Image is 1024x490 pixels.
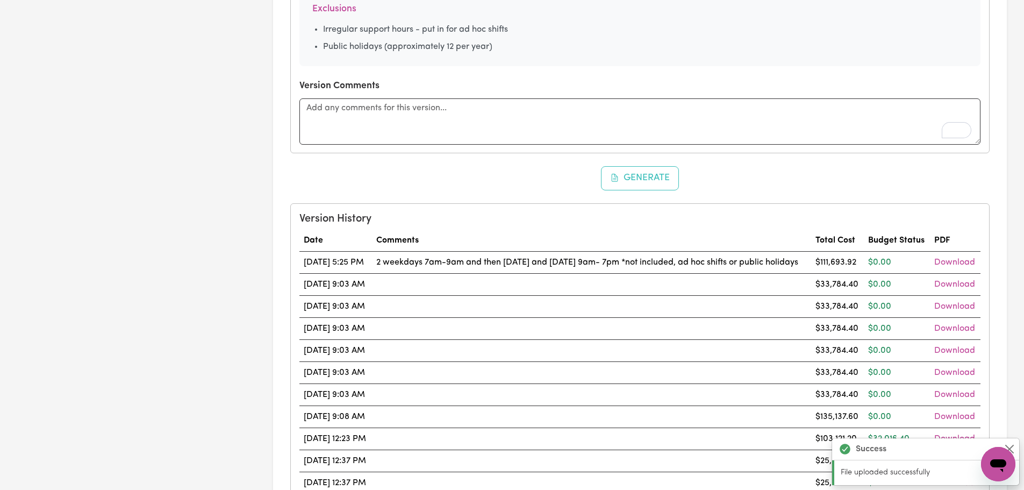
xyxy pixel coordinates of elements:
td: [DATE] 9:03 AM [299,273,372,295]
h5: Version History [299,212,980,225]
td: $135,137.60 [811,406,864,428]
span: $0.00 [868,413,891,421]
td: [DATE] 9:03 AM [299,361,372,384]
span: $0.00 [868,280,891,289]
button: Generate [601,166,679,190]
a: Download [934,324,975,333]
td: $33,784.40 [811,384,864,406]
td: [DATE] 9:03 AM [299,317,372,339]
td: [DATE] 9:03 AM [299,295,372,317]
span: $0.00 [868,368,891,377]
td: $25,780.30 [811,450,864,472]
iframe: Button to launch messaging window [981,447,1015,481]
label: Version Comments [299,80,379,94]
td: 2 weekdays 7am-9am and then [DATE] and [DATE] 9am- 7pm *not included, ad hoc shifts or public hol... [372,251,811,273]
a: Download [934,479,975,487]
th: PDF [930,230,980,252]
li: Public holidays (approximately 12 per year) [323,41,968,54]
textarea: To enrich screen reader interactions, please activate Accessibility in Grammarly extension settings [299,98,980,144]
a: Download [934,435,975,443]
span: $0.00 [868,302,891,311]
a: Download [934,258,975,267]
td: [DATE] 9:08 AM [299,406,372,428]
td: $111,693.92 [811,251,864,273]
td: $33,784.40 [811,295,864,317]
td: [DATE] 12:37 PM [299,450,372,472]
span: $0.00 [868,390,891,399]
span: $0.00 [868,324,891,333]
li: Irregular support hours - put in for ad hoc shifts [323,24,968,37]
p: File uploaded successfully [841,467,1013,479]
td: $103,121.20 [811,428,864,450]
span: $0.00 [868,479,891,487]
button: Close [1003,443,1016,456]
th: Comments [372,230,811,252]
td: $33,784.40 [811,317,864,339]
strong: Success [856,443,886,456]
td: [DATE] 5:25 PM [299,251,372,273]
h6: Exclusions [312,4,968,15]
span: $0.00 [868,258,891,267]
td: $33,784.40 [811,339,864,361]
td: $33,784.40 [811,273,864,295]
span: $0.00 [868,346,891,355]
a: Download [934,302,975,311]
a: Download [934,413,975,421]
a: Download [934,390,975,399]
a: Download [934,368,975,377]
a: Download [934,346,975,355]
td: $33,784.40 [811,361,864,384]
span: $32,016.40 [868,435,910,443]
a: Download [934,280,975,289]
th: Date [299,230,372,252]
th: Budget Status [864,230,930,252]
th: Total Cost [811,230,864,252]
td: [DATE] 12:23 PM [299,428,372,450]
td: [DATE] 9:03 AM [299,384,372,406]
td: [DATE] 9:03 AM [299,339,372,361]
